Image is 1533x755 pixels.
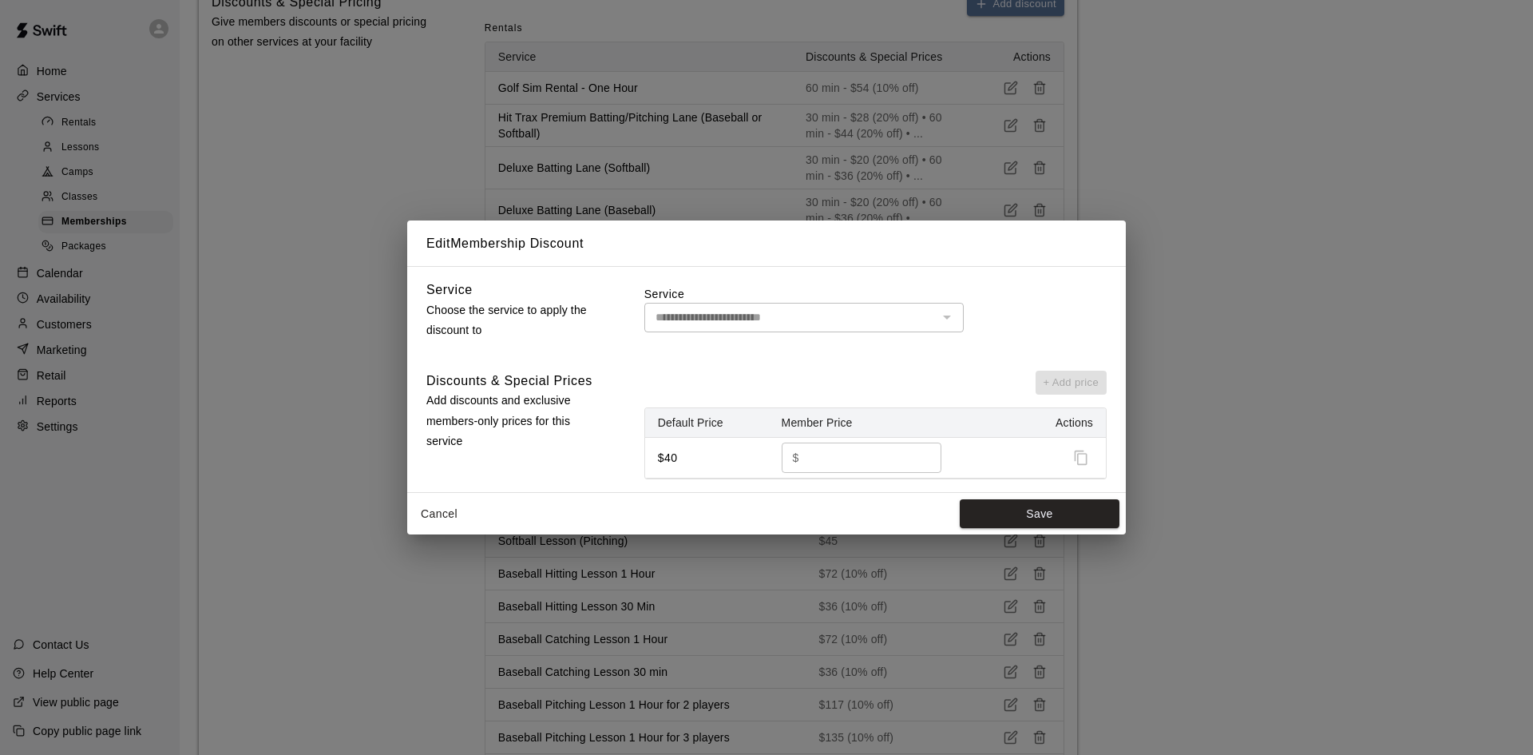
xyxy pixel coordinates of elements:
[658,450,756,467] p: $40
[414,499,465,529] button: Cancel
[960,499,1119,529] button: Save
[426,391,604,451] p: Add discounts and exclusive members-only prices for this service
[645,408,769,438] th: Default Price
[644,286,1107,302] label: Service
[1020,408,1106,438] th: Actions
[426,371,592,391] h6: Discounts & Special Prices
[426,280,473,300] h6: Service
[407,221,1126,267] h2: Edit Membership Discount
[426,300,604,340] p: Choose the service to apply the discount to
[769,408,1020,438] th: Member Price
[793,450,799,467] p: $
